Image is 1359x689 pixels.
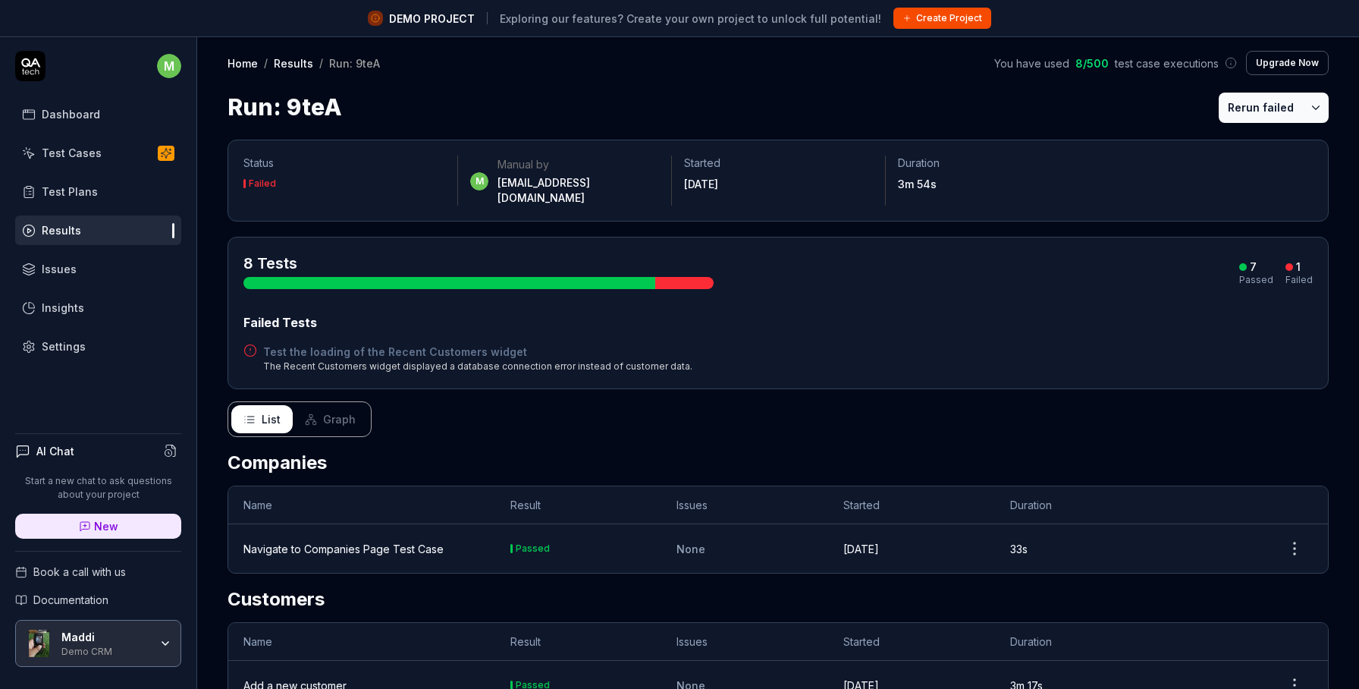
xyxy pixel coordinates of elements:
div: 1 [1296,260,1301,274]
button: Maddi LogoMaddiDemo CRM [15,620,181,667]
time: [DATE] [843,543,879,555]
span: m [470,172,488,190]
div: 7 [1250,260,1257,274]
a: Book a call with us [15,564,181,580]
h2: Companies [228,449,1329,477]
div: Issues [42,261,77,277]
div: Passed [1239,275,1273,285]
a: Dashboard [15,99,181,129]
div: Maddi [61,631,149,644]
a: Settings [15,332,181,361]
p: Duration [898,156,1087,171]
span: List [262,411,281,427]
div: Failed Tests [243,313,1313,332]
button: List [231,405,293,433]
span: Graph [323,411,356,427]
div: [EMAIL_ADDRESS][DOMAIN_NAME] [497,175,659,206]
div: Results [42,222,81,238]
div: Failed [1285,275,1313,285]
p: Started [684,156,873,171]
a: Test the loading of the Recent Customers widget [263,344,692,360]
time: 3m 54s [898,178,937,190]
div: / [319,55,323,71]
time: [DATE] [684,178,718,190]
button: Upgrade Now [1246,51,1329,75]
span: Documentation [33,592,108,608]
div: Manual by [497,157,659,172]
a: Test Plans [15,177,181,206]
div: The Recent Customers widget displayed a database connection error instead of customer data. [263,360,692,373]
div: Run: 9teA [329,55,380,71]
h2: Customers [228,586,1329,613]
div: Settings [42,338,86,354]
p: Status [243,156,445,171]
th: Name [228,486,495,524]
span: Exploring our features? Create your own project to unlock full potential! [500,11,881,27]
div: Test Plans [42,184,98,200]
th: Issues [661,486,828,524]
span: DEMO PROJECT [389,11,475,27]
a: Results [274,55,313,71]
a: Results [15,216,181,245]
th: Issues [661,623,828,661]
div: None [676,541,813,557]
h4: AI Chat [36,443,74,459]
div: Passed [516,544,550,553]
button: m [157,51,181,81]
div: / [264,55,268,71]
a: New [15,514,181,539]
span: 8 / 500 [1075,55,1109,71]
th: Result [495,623,662,661]
button: Create Project [893,8,991,29]
p: Start a new chat to ask questions about your project [15,474,181,502]
div: Test Cases [42,145,102,161]
th: Name [228,623,495,661]
a: Insights [15,293,181,322]
a: Test Cases [15,138,181,168]
div: Insights [42,300,84,316]
a: Home [228,55,258,71]
div: Failed [249,179,276,188]
span: You have used [994,55,1069,71]
img: Maddi Logo [25,630,52,657]
a: Issues [15,254,181,284]
th: Duration [995,623,1162,661]
th: Duration [995,486,1162,524]
div: Demo CRM [61,644,149,656]
span: test case executions [1115,55,1219,71]
div: Dashboard [42,106,100,122]
time: 33s [1010,543,1028,555]
span: 8 Tests [243,254,297,272]
span: m [157,54,181,78]
th: Result [495,486,662,524]
span: New [94,518,118,534]
th: Started [828,486,995,524]
span: Book a call with us [33,564,126,580]
th: Started [828,623,995,661]
h1: Run: 9teA [228,90,342,124]
a: Documentation [15,592,181,608]
button: Rerun failed [1219,93,1303,123]
a: Navigate to Companies Page Test Case [243,541,444,557]
button: Graph [293,405,368,433]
